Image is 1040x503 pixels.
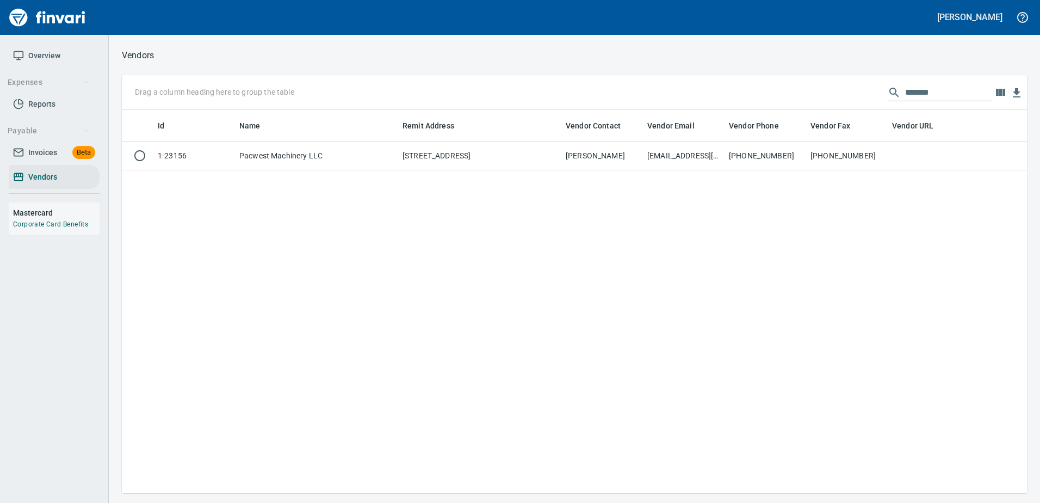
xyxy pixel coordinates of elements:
[1008,85,1025,101] button: Download Table
[153,142,235,170] td: 1-23156
[725,142,806,170] td: [PHONE_NUMBER]
[398,142,561,170] td: [STREET_ADDRESS]
[158,119,164,132] span: Id
[892,119,934,132] span: Vendor URL
[72,146,95,159] span: Beta
[810,119,851,132] span: Vendor Fax
[992,84,1008,101] button: Choose columns to display
[135,87,294,97] p: Drag a column heading here to group the table
[7,4,88,30] img: Finvari
[13,220,88,228] a: Corporate Card Benefits
[28,49,60,63] span: Overview
[28,97,55,111] span: Reports
[566,119,635,132] span: Vendor Contact
[235,142,398,170] td: Pacwest Machinery LLC
[643,142,725,170] td: [EMAIL_ADDRESS][DOMAIN_NAME]
[3,121,94,141] button: Payable
[806,142,888,170] td: [PHONE_NUMBER]
[13,207,100,219] h6: Mastercard
[8,76,90,89] span: Expenses
[647,119,695,132] span: Vendor Email
[28,170,57,184] span: Vendors
[9,165,100,189] a: Vendors
[239,119,275,132] span: Name
[3,72,94,93] button: Expenses
[403,119,454,132] span: Remit Address
[122,49,154,62] nav: breadcrumb
[403,119,468,132] span: Remit Address
[561,142,643,170] td: [PERSON_NAME]
[28,146,57,160] span: Invoices
[122,49,154,62] p: Vendors
[892,119,948,132] span: Vendor URL
[8,124,90,138] span: Payable
[729,119,779,132] span: Vendor Phone
[647,119,709,132] span: Vendor Email
[9,140,100,165] a: InvoicesBeta
[934,9,1005,26] button: [PERSON_NAME]
[729,119,793,132] span: Vendor Phone
[239,119,261,132] span: Name
[937,11,1002,23] h5: [PERSON_NAME]
[810,119,865,132] span: Vendor Fax
[9,92,100,116] a: Reports
[9,44,100,68] a: Overview
[566,119,621,132] span: Vendor Contact
[158,119,178,132] span: Id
